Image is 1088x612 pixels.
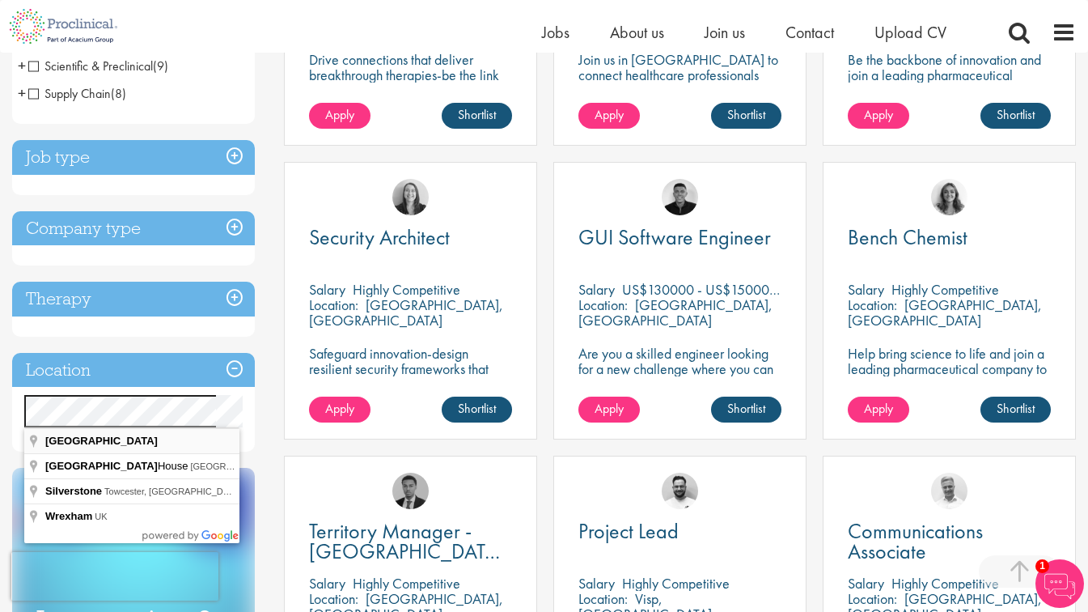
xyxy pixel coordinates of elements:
p: Help bring science to life and join a leading pharmaceutical company to play a key role in delive... [848,346,1051,423]
span: Security Architect [309,223,450,251]
a: Jobs [542,22,569,43]
a: Shortlist [980,103,1051,129]
a: Apply [848,103,909,129]
span: Apply [325,106,354,123]
p: Highly Competitive [353,280,460,299]
span: Towcester, [GEOGRAPHIC_DATA] [104,487,242,496]
img: Emile De Beer [662,473,698,509]
span: Apply [595,106,624,123]
h3: Therapy [12,282,255,317]
p: Highly Competitive [891,280,999,299]
a: Apply [578,103,640,129]
p: Are you a skilled engineer looking for a new challenge where you can shape the future of healthca... [578,346,781,407]
span: Territory Manager - [GEOGRAPHIC_DATA], [GEOGRAPHIC_DATA] [309,517,510,585]
span: Supply Chain [28,85,126,102]
p: Highly Competitive [353,574,460,593]
span: Salary [309,574,345,593]
span: Apply [864,106,893,123]
a: Join us [705,22,745,43]
span: + [18,53,26,78]
a: Bench Chemist [848,227,1051,248]
span: Location: [848,295,897,314]
span: Location: [578,589,628,608]
a: Apply [578,397,640,423]
span: Apply [595,400,624,417]
span: [GEOGRAPHIC_DATA] [45,460,158,472]
span: Salary [309,280,345,299]
iframe: reCAPTCHA [11,552,218,601]
p: US$130000 - US$150000 per annum [622,280,839,299]
span: Apply [325,400,354,417]
a: Apply [309,397,370,423]
span: Location: [309,295,358,314]
span: Wrexham [45,510,92,522]
a: Apply [309,103,370,129]
a: Shortlist [442,103,512,129]
span: Salary [578,574,615,593]
a: Shortlist [711,103,781,129]
a: GUI Software Engineer [578,227,781,248]
span: Location: [578,295,628,314]
a: Contact [785,22,834,43]
span: + [18,81,26,105]
span: Salary [848,574,884,593]
img: Mia Kellerman [392,179,429,215]
span: Communications Associate [848,517,983,565]
h3: Location [12,353,255,388]
span: Silverstone [45,485,102,497]
p: Highly Competitive [622,574,730,593]
a: Territory Manager - [GEOGRAPHIC_DATA], [GEOGRAPHIC_DATA] [309,521,512,562]
span: Bench Chemist [848,223,967,251]
span: Location: [848,589,897,608]
span: Scientific & Preclinical [28,57,153,74]
span: (9) [153,57,168,74]
img: Jackie Cerchio [931,179,967,215]
a: Shortlist [711,397,781,423]
a: Project Lead [578,521,781,542]
p: [GEOGRAPHIC_DATA], [GEOGRAPHIC_DATA] [309,295,503,329]
p: [GEOGRAPHIC_DATA], [GEOGRAPHIC_DATA] [578,295,773,329]
a: Communications Associate [848,521,1051,562]
a: About us [610,22,664,43]
a: Security Architect [309,227,512,248]
h3: Job type [12,140,255,175]
span: UK [95,512,107,521]
p: Highly Competitive [891,574,999,593]
img: Joshua Bye [931,473,967,509]
a: Shortlist [980,397,1051,423]
img: Carl Gbolade [392,473,429,509]
span: (8) [111,85,126,102]
span: Project Lead [578,517,679,545]
span: GUI Software Engineer [578,223,771,251]
img: Chatbot [1035,559,1084,608]
span: Supply Chain [28,85,111,102]
span: Salary [848,280,884,299]
span: [GEOGRAPHIC_DATA], [GEOGRAPHIC_DATA] [190,461,380,471]
span: Salary [578,280,615,299]
p: Safeguard innovation-design resilient security frameworks that protect life-changing pharmaceutic... [309,346,512,407]
span: House [45,460,190,472]
a: Apply [848,397,909,423]
span: [GEOGRAPHIC_DATA] [45,435,158,447]
span: Scientific & Preclinical [28,57,168,74]
img: Christian Andersen [662,179,698,215]
span: 1 [1035,559,1049,573]
a: Upload CV [874,22,946,43]
p: [GEOGRAPHIC_DATA], [GEOGRAPHIC_DATA] [848,295,1042,329]
h3: Company type [12,211,255,246]
span: Apply [864,400,893,417]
